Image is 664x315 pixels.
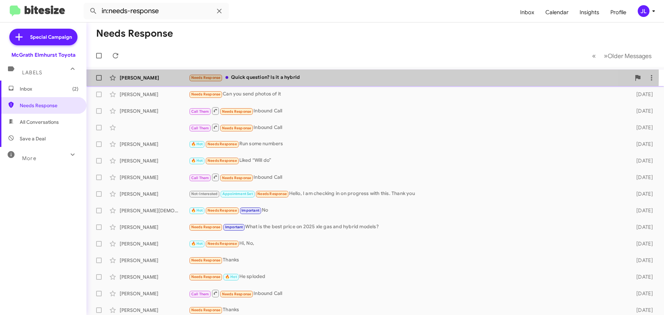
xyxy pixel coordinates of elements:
div: Can you send photos of it [189,90,625,98]
button: Previous [588,49,600,63]
span: Needs Response [222,109,251,114]
button: Next [600,49,656,63]
a: Special Campaign [9,29,77,45]
span: Needs Response [191,308,221,312]
div: [PERSON_NAME] [120,108,189,114]
div: [DATE] [625,290,658,297]
div: [PERSON_NAME] [120,307,189,314]
span: Needs Response [207,158,237,163]
div: Domain Overview [26,41,62,45]
div: Hi, No, [189,240,625,248]
span: Labels [22,70,42,76]
div: [PERSON_NAME] [120,141,189,148]
div: What is the best price on 2025 xle gas and hybrid models? [189,223,625,231]
span: All Conversations [20,119,59,126]
div: [DATE] [625,240,658,247]
div: Inbound Call [189,123,625,132]
div: [PERSON_NAME] [120,174,189,181]
a: Profile [605,2,632,22]
div: Quick question? Is it a hybrid [189,74,631,82]
div: [DATE] [625,91,658,98]
span: Needs Response [191,225,221,229]
img: logo_orange.svg [11,11,17,17]
div: Thanks [189,256,625,264]
div: [DATE] [625,157,658,164]
div: [DATE] [625,108,658,114]
a: Insights [574,2,605,22]
span: Needs Response [207,208,237,213]
h1: Needs Response [96,28,173,39]
span: Needs Response [207,142,237,146]
span: 🔥 Hot [191,241,203,246]
div: [DATE] [625,124,658,131]
div: Inbound Call [189,173,625,182]
span: Needs Response [257,192,287,196]
a: Calendar [540,2,574,22]
span: Inbox [20,85,79,92]
span: More [22,155,36,161]
div: [DATE] [625,174,658,181]
span: Needs Response [207,241,237,246]
div: Thanks [189,306,625,314]
div: [PERSON_NAME] [120,257,189,264]
span: Needs Response [222,176,251,180]
span: Needs Response [222,126,251,130]
div: Run some numbers [189,140,625,148]
div: Liked “Will do” [189,157,625,165]
div: No [189,206,625,214]
span: Needs Response [191,275,221,279]
div: [PERSON_NAME] [120,224,189,231]
span: Needs Response [191,258,221,262]
div: Domain: [DOMAIN_NAME] [18,18,76,24]
span: Appointment Set [222,192,253,196]
div: [PERSON_NAME] [120,240,189,247]
div: [PERSON_NAME] [120,290,189,297]
div: [PERSON_NAME] [120,91,189,98]
div: Hello, I am checking in on progress with this. Thank you [189,190,625,198]
div: JL [638,5,649,17]
div: [PERSON_NAME][DEMOGRAPHIC_DATA] [120,207,189,214]
span: Needs Response [191,92,221,96]
div: [PERSON_NAME] [120,74,189,81]
div: [DATE] [625,141,658,148]
div: Keywords by Traffic [76,41,117,45]
div: [DATE] [625,191,658,197]
span: 🔥 Hot [191,158,203,163]
span: Save a Deal [20,135,46,142]
img: tab_domain_overview_orange.svg [19,40,24,46]
div: v 4.0.25 [19,11,34,17]
span: Call Them [191,176,209,180]
span: Important [225,225,243,229]
div: [DATE] [625,207,658,214]
div: [PERSON_NAME] [120,274,189,280]
span: Special Campaign [30,34,72,40]
span: 🔥 Hot [191,208,203,213]
div: Inbound Call [189,106,625,115]
span: (2) [72,85,79,92]
img: website_grey.svg [11,18,17,24]
span: « [592,52,596,60]
span: » [604,52,608,60]
div: [PERSON_NAME] [120,157,189,164]
span: 🔥 Hot [225,275,237,279]
div: [DATE] [625,274,658,280]
input: Search [84,3,229,19]
div: Inbound Call [189,289,625,298]
nav: Page navigation example [588,49,656,63]
div: [DATE] [625,257,658,264]
button: JL [632,5,656,17]
span: Important [241,208,259,213]
div: [DATE] [625,307,658,314]
span: Needs Response [20,102,79,109]
span: Not-Interested [191,192,218,196]
span: Call Them [191,292,209,296]
div: [DATE] [625,224,658,231]
span: Call Them [191,109,209,114]
a: Inbox [515,2,540,22]
span: Needs Response [222,292,251,296]
span: 🔥 Hot [191,142,203,146]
